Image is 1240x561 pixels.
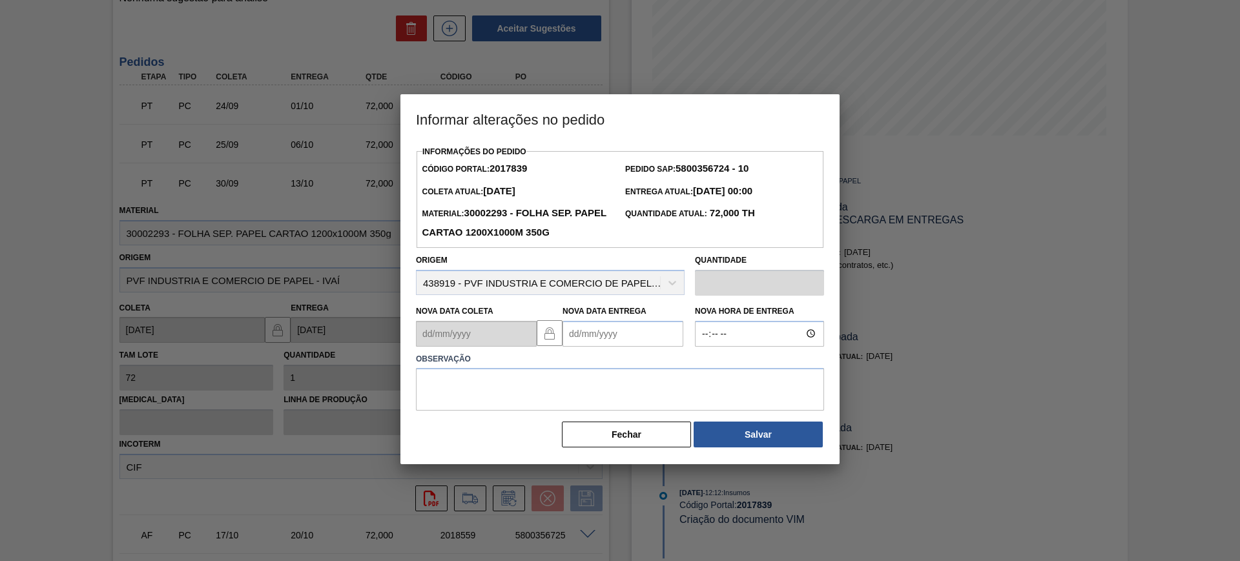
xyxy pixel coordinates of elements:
strong: [DATE] [483,185,515,196]
span: Pedido SAP: [625,165,749,174]
span: Código Portal: [422,165,527,174]
button: Salvar [694,422,823,447]
label: Nova Data Coleta [416,307,493,316]
span: Coleta Atual: [422,187,515,196]
input: dd/mm/yyyy [563,321,683,347]
label: Informações do Pedido [422,147,526,156]
button: Fechar [562,422,691,447]
strong: 72,000 TH [707,207,755,218]
input: dd/mm/yyyy [416,321,537,347]
span: Quantidade Atual: [625,209,755,218]
strong: 2017839 [490,163,527,174]
button: locked [537,320,563,346]
img: locked [542,325,557,341]
label: Nova Hora de Entrega [695,302,824,321]
strong: 30002293 - FOLHA SEP. PAPEL CARTAO 1200x1000M 350g [422,207,606,238]
label: Observação [416,350,824,369]
label: Origem [416,256,448,265]
strong: [DATE] 00:00 [693,185,752,196]
h3: Informar alterações no pedido [400,94,840,143]
span: Material: [422,209,606,238]
span: Entrega Atual: [625,187,752,196]
strong: 5800356724 - 10 [676,163,749,174]
label: Quantidade [695,256,747,265]
label: Nova Data Entrega [563,307,646,316]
